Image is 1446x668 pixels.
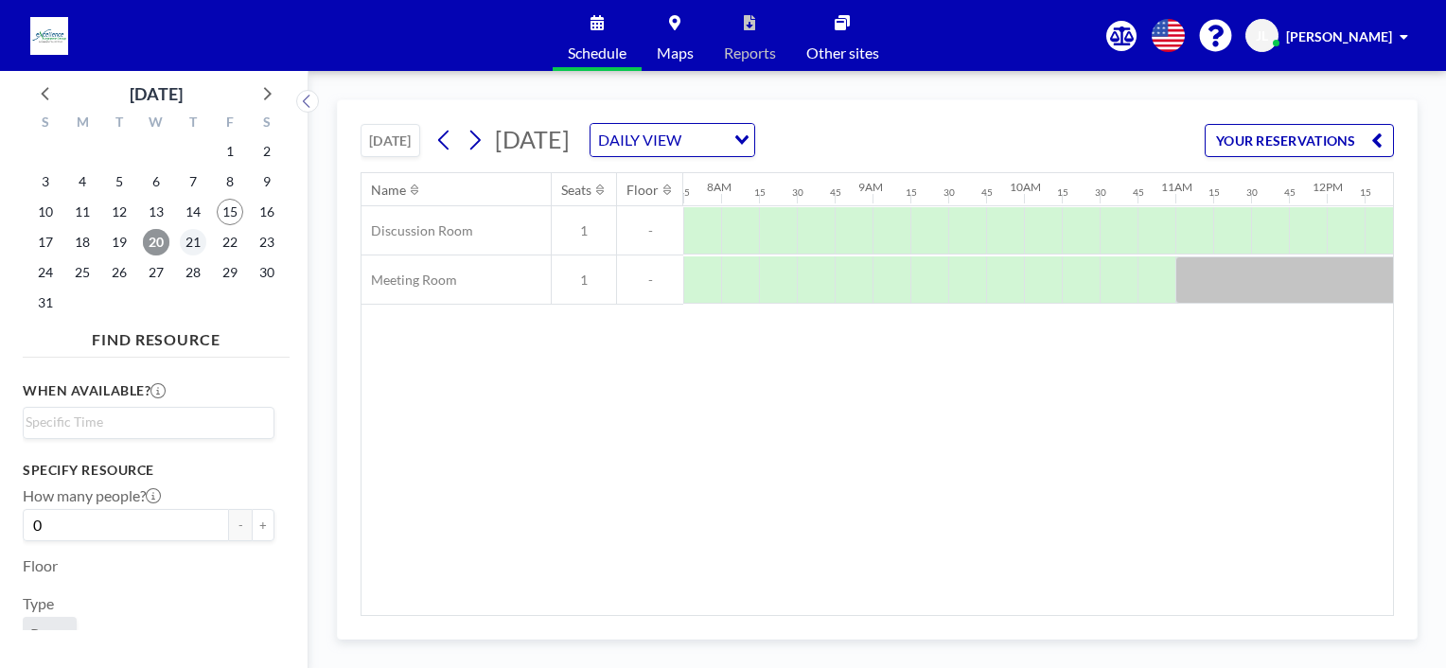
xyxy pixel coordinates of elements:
div: S [248,112,285,136]
img: organization-logo [30,17,68,55]
span: Friday, August 1, 2025 [217,138,243,165]
div: 30 [792,186,803,199]
span: Wednesday, August 13, 2025 [143,199,169,225]
span: Discussion Room [361,222,473,239]
div: 30 [943,186,955,199]
span: Thursday, August 14, 2025 [180,199,206,225]
div: 15 [906,186,917,199]
div: Search for option [24,408,273,436]
div: 9AM [858,180,883,194]
span: Sunday, August 10, 2025 [32,199,59,225]
span: Saturday, August 23, 2025 [254,229,280,255]
div: M [64,112,101,136]
div: F [211,112,248,136]
div: T [174,112,211,136]
span: Sunday, August 24, 2025 [32,259,59,286]
div: [DATE] [130,80,183,107]
h3: Specify resource [23,462,274,479]
label: Floor [23,556,58,575]
div: 30 [1246,186,1258,199]
div: 15 [1057,186,1068,199]
span: Reports [724,45,776,61]
span: DAILY VIEW [594,128,685,152]
span: Other sites [806,45,879,61]
div: W [138,112,175,136]
span: [PERSON_NAME] [1286,28,1392,44]
div: S [27,112,64,136]
span: Monday, August 25, 2025 [69,259,96,286]
input: Search for option [26,412,263,432]
span: Thursday, August 21, 2025 [180,229,206,255]
span: Tuesday, August 19, 2025 [106,229,132,255]
h4: FIND RESOURCE [23,323,290,349]
span: Sunday, August 31, 2025 [32,290,59,316]
input: Search for option [687,128,723,152]
div: 15 [1360,186,1371,199]
div: Search for option [591,124,754,156]
div: 45 [679,186,690,199]
span: Thursday, August 28, 2025 [180,259,206,286]
div: 45 [1284,186,1296,199]
span: Wednesday, August 20, 2025 [143,229,169,255]
span: 1 [552,222,616,239]
div: 30 [1095,186,1106,199]
span: Sunday, August 3, 2025 [32,168,59,195]
button: - [229,509,252,541]
div: T [101,112,138,136]
span: - [617,272,683,289]
div: 12PM [1313,180,1343,194]
span: JL [1256,27,1268,44]
span: Tuesday, August 5, 2025 [106,168,132,195]
div: 45 [981,186,993,199]
span: - [617,222,683,239]
span: Saturday, August 16, 2025 [254,199,280,225]
button: [DATE] [361,124,420,157]
span: 1 [552,272,616,289]
span: [DATE] [495,125,570,153]
span: Room [30,624,69,643]
span: Wednesday, August 6, 2025 [143,168,169,195]
div: 15 [754,186,766,199]
span: Maps [657,45,694,61]
div: Name [371,182,406,199]
span: Monday, August 18, 2025 [69,229,96,255]
button: + [252,509,274,541]
button: YOUR RESERVATIONS [1205,124,1394,157]
span: Tuesday, August 26, 2025 [106,259,132,286]
span: Thursday, August 7, 2025 [180,168,206,195]
div: 11AM [1161,180,1192,194]
span: Friday, August 29, 2025 [217,259,243,286]
div: 45 [830,186,841,199]
span: Monday, August 4, 2025 [69,168,96,195]
div: 15 [1208,186,1220,199]
span: Monday, August 11, 2025 [69,199,96,225]
div: 10AM [1010,180,1041,194]
div: 8AM [707,180,732,194]
div: Floor [626,182,659,199]
div: Seats [561,182,591,199]
span: Friday, August 22, 2025 [217,229,243,255]
span: Saturday, August 9, 2025 [254,168,280,195]
span: Tuesday, August 12, 2025 [106,199,132,225]
label: Type [23,594,54,613]
span: Sunday, August 17, 2025 [32,229,59,255]
span: Friday, August 8, 2025 [217,168,243,195]
span: Wednesday, August 27, 2025 [143,259,169,286]
div: 45 [1133,186,1144,199]
span: Meeting Room [361,272,457,289]
label: How many people? [23,486,161,505]
span: Saturday, August 30, 2025 [254,259,280,286]
span: Schedule [568,45,626,61]
span: Friday, August 15, 2025 [217,199,243,225]
span: Saturday, August 2, 2025 [254,138,280,165]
